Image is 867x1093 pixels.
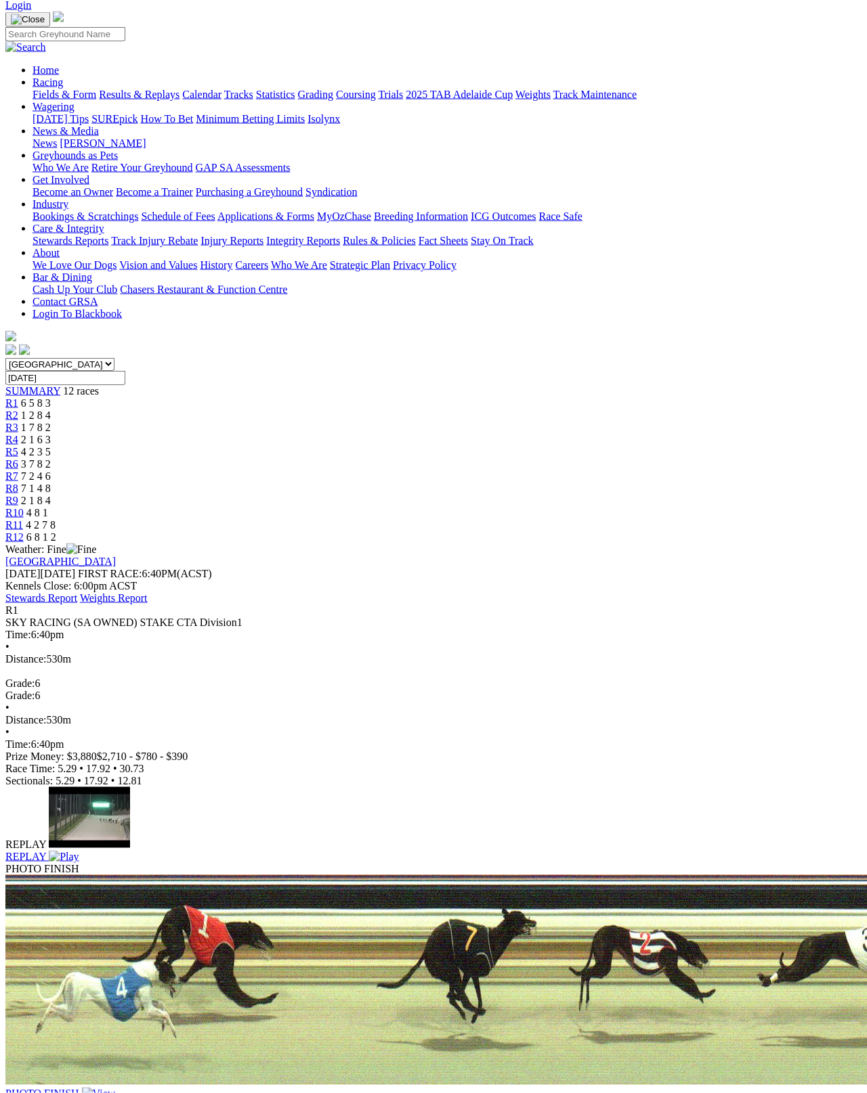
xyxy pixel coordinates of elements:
a: Who We Are [271,259,327,271]
a: REPLAY Play [5,839,862,863]
div: 530m [5,653,862,665]
a: SUREpick [91,113,138,125]
span: 6 8 1 2 [26,531,56,543]
a: R10 [5,507,24,518]
a: Applications & Forms [217,210,314,222]
a: Tracks [224,89,253,100]
a: [GEOGRAPHIC_DATA] [5,556,116,567]
span: 7 2 4 6 [21,470,51,482]
a: Breeding Information [374,210,468,222]
a: [PERSON_NAME] [60,137,146,149]
span: [DATE] [5,568,75,579]
div: Racing [33,89,862,101]
a: Retire Your Greyhound [91,162,193,173]
span: • [111,775,115,786]
div: 6 [5,690,862,702]
a: R2 [5,409,18,421]
a: GAP SA Assessments [196,162,291,173]
a: Integrity Reports [266,235,340,246]
span: SUMMARY [5,385,60,397]
button: Toggle navigation [5,12,50,27]
span: • [5,641,9,652]
a: We Love Our Dogs [33,259,117,271]
a: Become an Owner [33,186,113,198]
span: R1 [5,604,18,616]
div: Get Involved [33,186,862,198]
a: How To Bet [141,113,194,125]
a: News & Media [33,125,99,137]
a: Careers [235,259,268,271]
a: Stay On Track [471,235,533,246]
a: Rules & Policies [343,235,416,246]
a: Care & Integrity [33,223,104,234]
span: • [77,775,81,786]
div: Prize Money: $3,880 [5,751,862,763]
input: Search [5,27,125,41]
a: R8 [5,483,18,494]
span: 17.92 [86,763,110,774]
a: Purchasing a Greyhound [196,186,303,198]
span: Grade: [5,677,35,689]
span: REPLAY [5,839,46,850]
span: Sectionals: [5,775,53,786]
img: logo-grsa-white.png [53,12,64,22]
span: 5.29 [56,775,75,786]
a: R9 [5,495,18,506]
a: Syndication [305,186,357,198]
span: Grade: [5,690,35,701]
a: History [200,259,232,271]
a: Login To Blackbook [33,308,122,319]
a: Results & Replays [99,89,179,100]
span: 17.92 [84,775,108,786]
img: Fine [66,543,96,556]
a: Bar & Dining [33,271,92,283]
span: Race Time: [5,763,55,774]
span: $2,710 - $780 - $390 [97,751,188,762]
a: Cash Up Your Club [33,284,117,295]
span: Weather: Fine [5,543,96,555]
div: Industry [33,210,862,223]
div: 6 [5,677,862,690]
span: 4 2 3 5 [21,446,51,458]
div: Greyhounds as Pets [33,162,862,174]
div: 530m [5,714,862,726]
a: About [33,247,60,259]
span: R7 [5,470,18,482]
a: Racing [33,76,63,88]
span: R3 [5,422,18,433]
a: Fields & Form [33,89,96,100]
a: Coursing [336,89,376,100]
a: Track Injury Rebate [111,235,198,246]
a: Stewards Report [5,592,77,604]
a: News [33,137,57,149]
span: REPLAY [5,851,46,862]
a: MyOzChase [317,210,371,222]
span: FIRST RACE: [78,568,142,579]
img: facebook.svg [5,344,16,355]
div: Kennels Close: 6:00pm ACST [5,580,862,592]
a: Greyhounds as Pets [33,150,118,161]
span: R4 [5,434,18,445]
div: Care & Integrity [33,235,862,247]
a: Injury Reports [200,235,263,246]
span: 7 1 4 8 [21,483,51,494]
span: 6:40PM(ACST) [78,568,212,579]
span: 12.81 [117,775,142,786]
a: Isolynx [308,113,340,125]
a: Stewards Reports [33,235,108,246]
img: logo-grsa-white.png [5,331,16,342]
a: [DATE] Tips [33,113,89,125]
a: R5 [5,446,18,458]
span: PHOTO FINISH [5,863,79,874]
a: R12 [5,531,24,543]
a: Track Maintenance [553,89,637,100]
a: Race Safe [538,210,582,222]
a: R1 [5,397,18,409]
a: Bookings & Scratchings [33,210,138,222]
a: Minimum Betting Limits [196,113,305,125]
a: R11 [5,519,23,531]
